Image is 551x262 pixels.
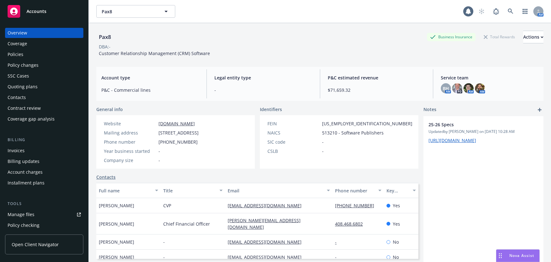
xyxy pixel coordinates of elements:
[99,50,210,56] span: Customer Relationship Management (CRM) Software
[452,83,462,93] img: photo
[5,3,83,20] a: Accounts
[267,120,320,127] div: FEIN
[8,60,39,70] div: Policy changes
[104,129,156,136] div: Mailing address
[386,187,409,194] div: Key contact
[5,220,83,230] a: Policy checking
[441,74,538,81] span: Service team
[104,148,156,154] div: Year business started
[5,137,83,143] div: Billing
[159,148,160,154] span: -
[335,203,379,209] a: [PHONE_NUMBER]
[8,146,25,156] div: Invoices
[5,82,83,92] a: Quoting plans
[393,239,399,245] span: No
[428,121,522,128] span: 25-26 Specs
[163,221,210,227] span: Chief Financial Officer
[5,201,83,207] div: Tools
[8,114,55,124] div: Coverage gap analysis
[96,174,116,180] a: Contacts
[8,167,43,177] div: Account charges
[393,202,400,209] span: Yes
[523,31,543,43] button: Actions
[428,129,538,134] span: Updated by [PERSON_NAME] on [DATE] 10:28 AM
[5,178,83,188] a: Installment plans
[102,8,156,15] span: Pax8
[163,187,216,194] div: Title
[464,83,474,93] img: photo
[5,167,83,177] a: Account charges
[12,241,59,248] span: Open Client Navigator
[423,116,543,149] div: 25-26 SpecsUpdatedby [PERSON_NAME] on [DATE] 10:28 AM[URL][DOMAIN_NAME]
[27,9,46,14] span: Accounts
[519,5,531,18] a: Switch app
[536,106,543,114] a: add
[481,33,518,41] div: Total Rewards
[5,28,83,38] a: Overview
[5,156,83,166] a: Billing updates
[5,146,83,156] a: Invoices
[8,39,27,49] div: Coverage
[101,74,199,81] span: Account type
[228,239,307,245] a: [EMAIL_ADDRESS][DOMAIN_NAME]
[5,209,83,220] a: Manage files
[260,106,282,113] span: Identifiers
[267,139,320,145] div: SIC code
[322,129,384,136] span: 513210 - Software Publishers
[228,254,307,260] a: [EMAIL_ADDRESS][DOMAIN_NAME]
[96,183,161,198] button: Full name
[332,183,384,198] button: Phone number
[328,87,425,93] span: $71,659.32
[393,221,400,227] span: Yes
[99,202,134,209] span: [PERSON_NAME]
[8,82,38,92] div: Quoting plans
[99,43,111,50] div: DBA: -
[5,60,83,70] a: Policy changes
[322,148,324,154] span: -
[509,253,534,258] span: Nova Assist
[99,239,134,245] span: [PERSON_NAME]
[335,221,368,227] a: 408.468.6802
[475,5,488,18] a: Start snowing
[5,103,83,113] a: Contract review
[427,33,476,41] div: Business Insurance
[5,39,83,49] a: Coverage
[104,157,156,164] div: Company size
[335,239,342,245] a: -
[159,129,199,136] span: [STREET_ADDRESS]
[8,178,45,188] div: Installment plans
[5,114,83,124] a: Coverage gap analysis
[101,87,199,93] span: P&C - Commercial lines
[104,120,156,127] div: Website
[96,106,123,113] span: General info
[99,187,151,194] div: Full name
[475,83,485,93] img: photo
[104,139,156,145] div: Phone number
[8,103,41,113] div: Contract review
[5,49,83,59] a: Policies
[267,148,320,154] div: CSLB
[8,49,23,59] div: Policies
[335,254,342,260] a: -
[161,183,225,198] button: Title
[328,74,425,81] span: P&C estimated revenue
[214,74,312,81] span: Legal entity type
[393,254,399,260] span: No
[8,220,39,230] div: Policy checking
[225,183,332,198] button: Email
[8,28,27,38] div: Overview
[322,120,412,127] span: [US_EMPLOYER_IDENTIFICATION_NUMBER]
[159,157,160,164] span: -
[8,209,34,220] div: Manage files
[163,239,165,245] span: -
[163,202,171,209] span: CVP
[163,254,165,260] span: -
[335,187,374,194] div: Phone number
[267,129,320,136] div: NAICS
[496,250,504,262] div: Drag to move
[228,187,323,194] div: Email
[159,139,198,145] span: [PHONE_NUMBER]
[423,106,436,114] span: Notes
[99,221,134,227] span: [PERSON_NAME]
